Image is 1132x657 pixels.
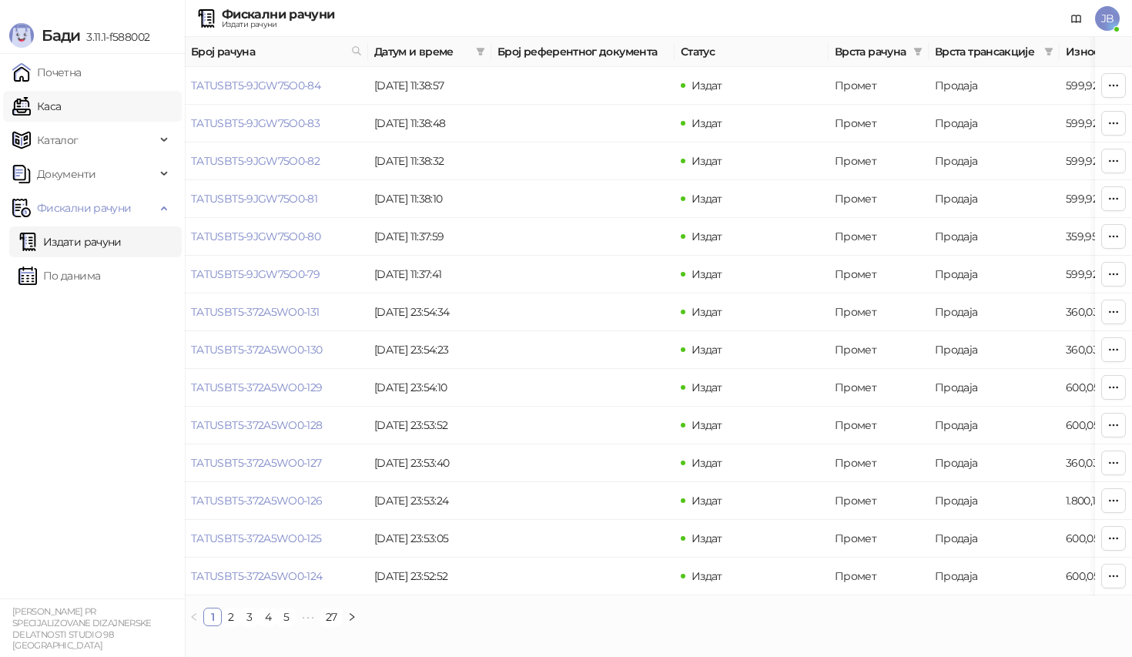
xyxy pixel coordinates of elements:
[191,569,323,583] a: TATUSBT5-372A5WO0-124
[185,407,368,444] td: TATUSBT5-372A5WO0-128
[374,43,470,60] span: Датум и време
[829,482,929,520] td: Промет
[191,43,345,60] span: Број рачуна
[296,608,320,626] li: Следећих 5 Страна
[929,482,1060,520] td: Продаја
[368,331,491,369] td: [DATE] 23:54:23
[185,67,368,105] td: TATUSBT5-9JGW75O0-84
[829,558,929,595] td: Промет
[260,608,276,625] a: 4
[692,305,722,319] span: Издат
[185,444,368,482] td: TATUSBT5-372A5WO0-127
[185,293,368,331] td: TATUSBT5-372A5WO0-131
[929,369,1060,407] td: Продаја
[9,23,34,48] img: Logo
[185,520,368,558] td: TATUSBT5-372A5WO0-125
[829,218,929,256] td: Промет
[191,230,320,243] a: TATUSBT5-9JGW75O0-80
[692,267,722,281] span: Издат
[241,608,258,625] a: 3
[929,444,1060,482] td: Продаја
[191,116,320,130] a: TATUSBT5-9JGW75O0-83
[80,30,149,44] span: 3.11.1-f588002
[1044,47,1053,56] span: filter
[189,612,199,622] span: left
[929,520,1060,558] td: Продаја
[368,180,491,218] td: [DATE] 11:38:10
[185,608,203,626] li: Претходна страна
[185,256,368,293] td: TATUSBT5-9JGW75O0-79
[692,230,722,243] span: Издат
[692,456,722,470] span: Издат
[191,418,323,432] a: TATUSBT5-372A5WO0-128
[692,569,722,583] span: Издат
[368,105,491,142] td: [DATE] 11:38:48
[829,37,929,67] th: Врста рачуна
[935,43,1038,60] span: Врста трансакције
[929,293,1060,331] td: Продаја
[12,91,61,122] a: Каса
[368,369,491,407] td: [DATE] 23:54:10
[185,331,368,369] td: TATUSBT5-372A5WO0-130
[368,482,491,520] td: [DATE] 23:53:24
[692,79,722,92] span: Издат
[343,608,361,626] li: Следећа страна
[692,154,722,168] span: Издат
[692,192,722,206] span: Издат
[1041,40,1057,63] span: filter
[368,142,491,180] td: [DATE] 11:38:32
[37,193,131,223] span: Фискални рачуни
[829,369,929,407] td: Промет
[191,456,322,470] a: TATUSBT5-372A5WO0-127
[473,40,488,63] span: filter
[829,67,929,105] td: Промет
[223,608,239,625] a: 2
[368,293,491,331] td: [DATE] 23:54:34
[692,494,722,508] span: Издат
[203,608,222,626] li: 1
[191,267,320,281] a: TATUSBT5-9JGW75O0-79
[277,608,296,626] li: 5
[278,608,295,625] a: 5
[829,180,929,218] td: Промет
[185,558,368,595] td: TATUSBT5-372A5WO0-124
[37,125,79,156] span: Каталог
[829,142,929,180] td: Промет
[675,37,829,67] th: Статус
[829,331,929,369] td: Промет
[320,608,343,626] li: 27
[347,612,357,622] span: right
[321,608,342,625] a: 27
[185,105,368,142] td: TATUSBT5-9JGW75O0-83
[368,407,491,444] td: [DATE] 23:53:52
[829,444,929,482] td: Промет
[185,369,368,407] td: TATUSBT5-372A5WO0-129
[185,218,368,256] td: TATUSBT5-9JGW75O0-80
[829,293,929,331] td: Промет
[204,608,221,625] a: 1
[296,608,320,626] span: •••
[929,67,1060,105] td: Продаја
[12,57,82,88] a: Почетна
[368,444,491,482] td: [DATE] 23:53:40
[929,558,1060,595] td: Продаја
[343,608,361,626] button: right
[185,37,368,67] th: Број рачуна
[191,531,322,545] a: TATUSBT5-372A5WO0-125
[835,43,907,60] span: Врста рачуна
[191,380,323,394] a: TATUSBT5-372A5WO0-129
[692,531,722,545] span: Издат
[18,260,100,291] a: По данима
[240,608,259,626] li: 3
[929,407,1060,444] td: Продаја
[692,116,722,130] span: Издат
[929,331,1060,369] td: Продаја
[929,180,1060,218] td: Продаја
[222,8,334,21] div: Фискални рачуни
[829,256,929,293] td: Промет
[929,142,1060,180] td: Продаја
[1064,6,1089,31] a: Документација
[910,40,926,63] span: filter
[37,159,95,189] span: Документи
[929,256,1060,293] td: Продаја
